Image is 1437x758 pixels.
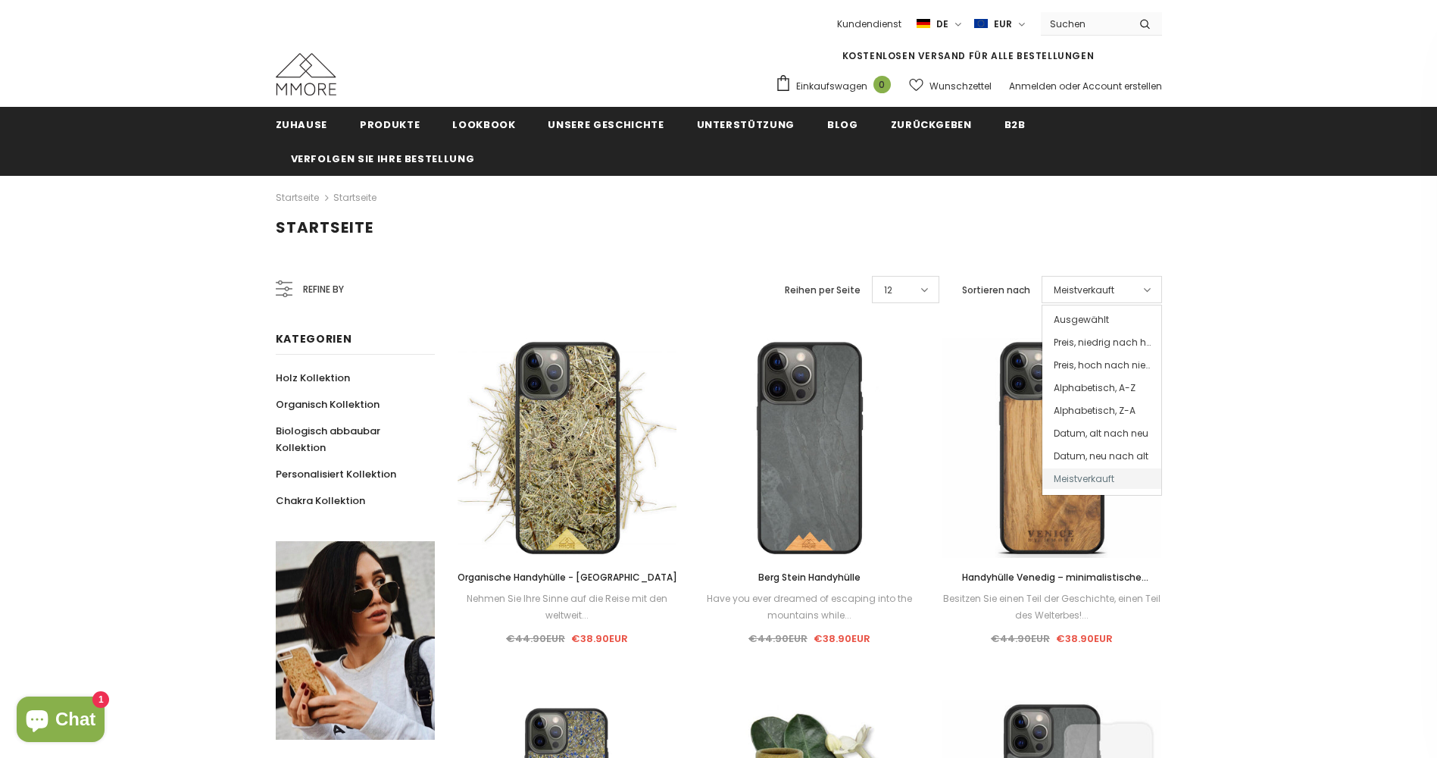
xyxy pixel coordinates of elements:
[548,117,664,132] span: Unsere Geschichte
[827,117,858,132] span: Blog
[891,107,972,141] a: Zurückgeben
[814,631,870,646] span: €38.90EUR
[333,191,376,204] a: Startseite
[775,74,898,97] a: Einkaufswagen 0
[276,461,396,487] a: Personalisiert Kollektion
[276,487,365,514] a: Chakra Kollektion
[1041,13,1128,35] input: Search Site
[360,117,420,132] span: Produkte
[276,53,336,96] img: MMORE Cases
[748,631,808,646] span: €44.90EUR
[884,283,892,298] span: 12
[303,281,344,298] span: Refine by
[1059,80,1080,92] span: oder
[1042,400,1161,421] span: Alphabetisch, Z-A
[697,117,795,132] span: Unterstützung
[942,590,1161,624] div: Besitzen Sie einen Teil der Geschichte, einen Teil des Welterbes!...
[1004,117,1026,132] span: B2B
[291,152,475,166] span: Verfolgen Sie Ihre Bestellung
[699,590,919,624] div: Have you ever dreamed of escaping into the mountains while...
[276,217,373,238] span: Startseite
[276,107,328,141] a: Zuhause
[452,107,515,141] a: Lookbook
[1056,631,1113,646] span: €38.90EUR
[12,697,109,746] inbox-online-store-chat: Onlineshop-Chat von Shopify
[291,141,475,175] a: Verfolgen Sie Ihre Bestellung
[891,117,972,132] span: Zurückgeben
[1082,80,1162,92] a: Account erstellen
[1042,332,1161,352] span: Preis, niedrig nach hoch
[276,391,380,418] a: Organisch Kollektion
[991,631,1050,646] span: €44.90EUR
[506,631,565,646] span: €44.90EUR
[1009,80,1057,92] a: Anmelden
[452,117,515,132] span: Lookbook
[758,571,861,584] span: Berg Stein Handyhülle
[942,569,1161,586] a: Handyhülle Venedig – minimalistische Beschriftung
[458,569,677,586] a: Organische Handyhülle - [GEOGRAPHIC_DATA]
[276,424,380,455] span: Biologisch abbaubar Kollektion
[873,76,891,93] span: 0
[837,17,901,30] span: Kundendienst
[936,17,948,32] span: de
[785,283,861,298] label: Reihen per Seite
[842,49,1095,62] span: KOSTENLOSEN VERSAND FÜR ALLE BESTELLUNGEN
[1042,423,1161,443] span: Datum, alt nach neu
[994,17,1012,32] span: EUR
[276,493,365,508] span: Chakra Kollektion
[1042,309,1161,330] span: Ausgewählt
[548,107,664,141] a: Unsere Geschichte
[276,371,350,385] span: Holz Kollektion
[697,107,795,141] a: Unterstützung
[909,73,992,99] a: Wunschzettel
[827,107,858,141] a: Blog
[276,467,396,481] span: Personalisiert Kollektion
[276,331,352,346] span: Kategorien
[1004,107,1026,141] a: B2B
[571,631,628,646] span: €38.90EUR
[1042,377,1161,398] span: Alphabetisch, A-Z
[929,79,992,94] span: Wunschzettel
[360,107,420,141] a: Produkte
[699,569,919,586] a: Berg Stein Handyhülle
[1042,446,1161,466] span: Datum, neu nach alt
[276,189,319,207] a: Startseite
[1054,283,1114,298] span: Meistverkauft
[276,117,328,132] span: Zuhause
[917,17,930,30] img: i-lang-2.png
[1042,468,1161,489] span: Meistverkauft
[276,397,380,412] span: Organisch Kollektion
[1042,355,1161,375] span: Preis, hoch nach niedrig
[458,571,677,584] span: Organische Handyhülle - [GEOGRAPHIC_DATA]
[796,79,867,94] span: Einkaufswagen
[458,590,677,624] div: Nehmen Sie Ihre Sinne auf die Reise mit den weltweit...
[276,365,350,391] a: Holz Kollektion
[962,571,1148,600] span: Handyhülle Venedig – minimalistische Beschriftung
[962,283,1030,298] label: Sortieren nach
[276,418,418,461] a: Biologisch abbaubar Kollektion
